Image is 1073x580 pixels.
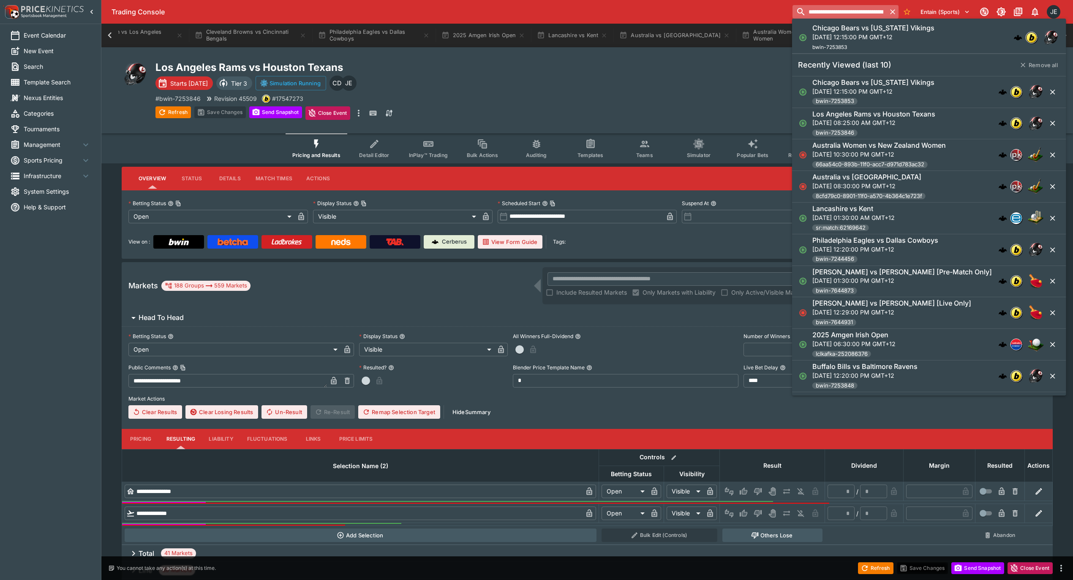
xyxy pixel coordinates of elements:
span: Simulator [687,152,711,158]
div: lclkafka [1010,339,1022,350]
div: pricekinetics [1010,181,1022,192]
div: Open [602,507,648,520]
button: Copy To Clipboard [550,201,556,206]
span: bwin-7253848 [812,382,858,390]
button: Send Snapshot [951,562,1004,574]
p: Resulted? [359,364,387,371]
p: Display Status [313,200,351,207]
img: TabNZ [386,239,404,245]
button: Lose [751,485,765,498]
button: Copy To Clipboard [361,201,367,206]
button: Void [765,507,779,520]
p: [DATE] 01:30:00 PM GMT+12 [812,276,992,285]
img: american_football.png [122,61,149,88]
button: Not Set [722,507,736,520]
p: [DATE] 01:30:00 AM GMT+12 [812,213,895,222]
button: 2025 Amgen Irish Open [436,24,531,47]
button: Void [765,485,779,498]
div: bwin [1010,275,1022,287]
button: Links [294,429,332,449]
div: Visible [667,485,703,498]
span: bwin-7253846 [812,129,858,137]
div: cerberus [999,372,1007,380]
div: bwin [1010,244,1022,256]
button: Bulk Edit (Controls) [602,529,717,542]
div: cerberus [999,214,1007,222]
div: Open [128,343,340,356]
th: Result [720,449,825,482]
div: cerberus [999,182,1007,191]
button: Eliminated In Play [794,485,808,498]
img: Betcha [218,239,248,245]
button: more [1056,563,1066,573]
svg: Open [799,340,807,349]
p: Scheduled Start [498,200,540,207]
button: Lose [751,507,765,520]
button: Price Limits [332,429,380,449]
span: Templates [577,152,603,158]
h6: Lancashire vs Kent [812,204,873,213]
button: Philadelphia Eagles vs Dallas Cowboys [313,24,435,47]
span: New Event [24,46,91,55]
button: Betting StatusCopy To Clipboard [168,201,174,206]
button: Un-Result [261,405,307,419]
img: logo-cerberus.svg [999,182,1007,191]
button: Refresh [155,106,191,118]
div: cerberus [999,340,1007,349]
span: 8cfd79c0-8901-11f0-a570-4b364c1e723f [812,192,926,201]
p: [DATE] 12:15:00 PM GMT+12 [812,87,934,96]
img: logo-cerberus.svg [999,277,1007,285]
img: american_football.png [1027,115,1044,132]
img: bwin.png [1011,244,1022,255]
p: Starts [DATE] [170,79,208,88]
button: Abandon [978,529,1022,542]
h6: Chicago Bears vs [US_STATE] Vikings [812,78,934,87]
button: Remove all [1015,58,1063,72]
div: bwin [1026,32,1038,43]
button: Cleveland Browns vs Cincinnati Bengals [190,24,311,47]
span: Management [24,140,81,149]
span: Help & Support [24,203,91,211]
p: Revision 45509 [214,94,257,103]
p: Public Comments [128,364,171,371]
img: bwin.png [1011,276,1022,287]
button: Resulting [160,429,202,449]
p: Tier 3 [231,79,247,88]
p: [DATE] 12:20:00 PM GMT+12 [812,371,918,380]
img: hockey.png [1027,178,1044,195]
th: Resulted [975,449,1025,482]
div: James Edlin [341,76,357,91]
span: bwin-7644873 [812,287,857,295]
div: cerberus [999,246,1007,254]
img: pricekinetics.png [1011,181,1022,192]
input: search [792,5,887,19]
img: bwin.png [1011,87,1022,98]
span: sr:match:62169642 [812,224,869,232]
button: Australia vs [GEOGRAPHIC_DATA] [614,24,735,47]
button: Match Times [249,168,299,189]
button: Close Event [1008,562,1053,574]
span: Template Search [24,78,91,87]
label: Market Actions [128,393,1046,405]
span: System Settings [24,187,91,196]
h6: Australia Women vs New Zealand Women [812,141,946,150]
button: Lancashire vs Kent [532,24,613,47]
svg: Closed [799,182,807,191]
div: cerberus [999,88,1007,96]
img: betradar.png [1011,213,1022,224]
div: Visible [667,507,703,520]
button: Win [737,485,750,498]
img: bwin.png [1011,371,1022,382]
img: logo-cerberus.svg [1014,33,1022,42]
svg: Open [799,372,807,380]
button: Close Event [305,106,351,120]
button: Connected to PK [977,4,992,19]
button: Toggle light/dark mode [994,4,1009,19]
h6: Chicago Bears vs [US_STATE] Vikings [812,24,934,33]
img: pricekinetics.png [1011,149,1022,160]
button: Eliminated In Play [794,507,808,520]
button: Fluctuations [240,429,294,449]
svg: Closed [799,309,807,317]
img: logo-cerberus.svg [999,119,1007,127]
span: Nexus Entities [24,93,91,102]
